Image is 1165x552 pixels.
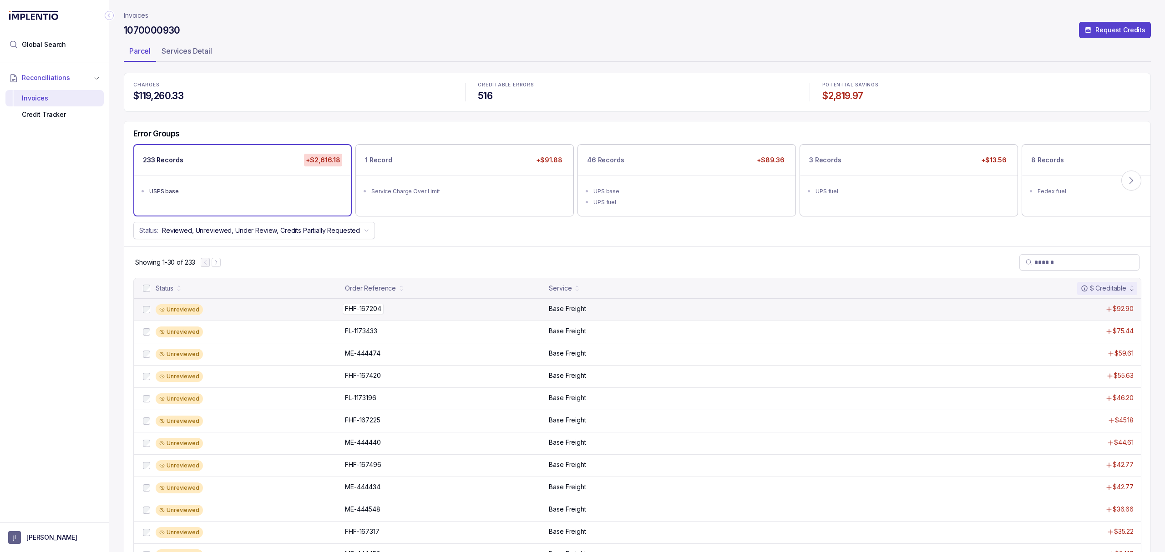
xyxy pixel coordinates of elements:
div: Invoices [13,90,96,106]
p: FHF-167204 [343,304,384,314]
p: [PERSON_NAME] [26,533,77,542]
p: Base Freight [549,482,586,492]
p: Base Freight [549,304,586,313]
div: Order Reference [345,284,396,293]
input: checkbox-checkbox [143,440,150,447]
p: FL-1173196 [345,393,376,402]
p: 233 Records [143,156,183,165]
p: $42.77 [1113,482,1134,492]
div: Remaining page entries [135,258,195,267]
p: Base Freight [549,505,586,514]
p: 1 Record [365,156,392,165]
input: checkbox-checkbox [143,417,150,425]
p: $42.77 [1113,460,1134,469]
h4: $2,819.97 [822,90,1141,102]
p: $35.22 [1114,527,1134,536]
ul: Tab Group [124,44,1151,62]
li: Tab Services Detail [156,44,218,62]
p: Base Freight [549,527,586,536]
p: $44.61 [1114,438,1134,447]
input: checkbox-checkbox [143,529,150,536]
button: Next Page [212,258,221,267]
p: $45.18 [1115,416,1134,425]
div: Collapse Icon [104,10,115,21]
p: FHF-167317 [345,527,380,536]
input: checkbox-checkbox [143,484,150,492]
p: FHF-167420 [345,371,381,380]
p: $92.90 [1113,304,1134,313]
input: checkbox-checkbox [143,285,150,292]
p: ME-444474 [345,349,380,358]
p: Base Freight [549,349,586,358]
div: Unreviewed [156,416,203,427]
p: FL-1173433 [345,326,377,336]
h5: Error Groups [133,129,180,139]
button: Request Credits [1079,22,1151,38]
p: Base Freight [549,371,586,380]
input: checkbox-checkbox [143,507,150,514]
h4: 516 [478,90,797,102]
div: Unreviewed [156,326,203,337]
div: Service Charge Over Limit [371,187,563,196]
input: checkbox-checkbox [143,351,150,358]
div: Unreviewed [156,482,203,493]
p: ME-444440 [345,438,381,447]
p: Base Freight [549,460,586,469]
p: $46.20 [1113,393,1134,402]
span: Global Search [22,40,66,49]
div: Reconciliations [5,88,104,125]
div: Unreviewed [156,460,203,471]
p: CREDITABLE ERRORS [478,82,797,88]
div: UPS fuel [593,198,785,207]
p: Reviewed, Unreviewed, Under Review, Credits Partially Requested [162,226,360,235]
div: Service [549,284,572,293]
nav: breadcrumb [124,11,148,20]
div: USPS base [149,187,341,196]
p: +$13.56 [979,154,1008,166]
input: checkbox-checkbox [143,462,150,469]
p: +$91.88 [534,154,564,166]
p: $55.63 [1114,371,1134,380]
p: $59.61 [1114,349,1134,358]
h4: $119,260.33 [133,90,452,102]
p: Status: [139,226,158,235]
input: checkbox-checkbox [143,328,150,336]
p: 8 Records [1031,156,1064,165]
input: checkbox-checkbox [143,306,150,313]
p: Base Freight [549,416,586,425]
div: $ Creditable [1081,284,1126,293]
div: Unreviewed [156,527,203,538]
div: UPS fuel [815,187,1008,196]
p: $75.44 [1113,326,1134,336]
input: checkbox-checkbox [143,373,150,380]
div: Unreviewed [156,438,203,449]
div: Unreviewed [156,349,203,360]
p: FHF-167496 [345,460,381,469]
p: Services Detail [162,45,212,56]
p: Request Credits [1095,25,1145,35]
p: POTENTIAL SAVINGS [822,82,1141,88]
h4: 1070000930 [124,24,180,37]
p: 46 Records [587,156,624,165]
p: FHF-167225 [345,416,380,425]
div: Unreviewed [156,371,203,382]
button: Status:Reviewed, Unreviewed, Under Review, Credits Partially Requested [133,222,375,239]
p: Base Freight [549,438,586,447]
button: User initials[PERSON_NAME] [8,531,101,544]
button: Reconciliations [5,68,104,88]
p: ME-444434 [345,482,380,492]
p: Base Freight [549,326,586,336]
p: CHARGES [133,82,452,88]
div: Status [156,284,173,293]
div: Unreviewed [156,304,203,315]
div: UPS base [593,187,785,196]
p: Parcel [129,45,151,56]
div: Unreviewed [156,393,203,404]
p: Invoices [124,11,148,20]
span: Reconciliations [22,73,70,82]
p: $36.66 [1113,505,1134,514]
div: Unreviewed [156,505,203,516]
p: +$89.36 [755,154,786,166]
p: 3 Records [809,156,841,165]
p: Base Freight [549,393,586,402]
